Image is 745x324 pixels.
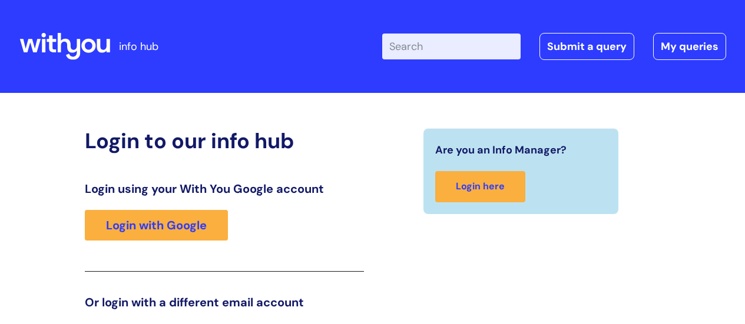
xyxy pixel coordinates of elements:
[539,33,634,60] a: Submit a query
[85,210,228,241] a: Login with Google
[85,182,364,196] h3: Login using your With You Google account
[435,141,567,159] span: Are you an Info Manager?
[382,34,521,59] input: Search
[85,128,364,153] h2: Login to our info hub
[119,37,158,56] p: info hub
[653,33,726,60] a: My queries
[435,171,525,202] a: Login here
[85,295,364,309] h3: Or login with a different email account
